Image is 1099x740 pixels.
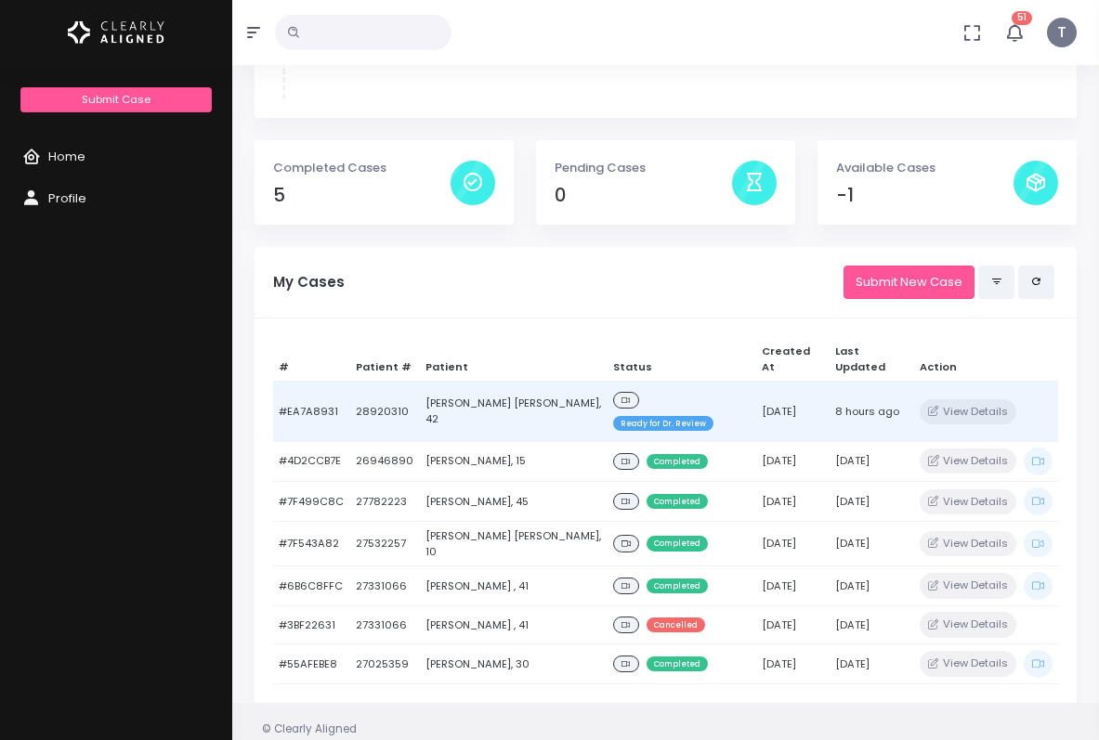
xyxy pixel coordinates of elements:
[829,565,914,605] td: [DATE]
[829,606,914,644] td: [DATE]
[420,482,608,522] td: [PERSON_NAME], 45
[836,159,1014,177] p: Available Cases
[755,441,829,481] td: [DATE]
[420,565,608,605] td: [PERSON_NAME] , 41
[350,522,420,566] td: 27532257
[647,578,708,593] span: Completed
[48,189,86,207] span: Profile
[647,617,705,632] span: Cancelled
[920,399,1015,424] button: View Details
[920,612,1015,637] button: View Details
[273,606,350,644] td: #3BF22631
[836,185,1014,206] h4: -1
[350,382,420,442] td: 28920310
[647,536,708,551] span: Completed
[273,522,350,566] td: #7F543A82
[920,489,1015,514] button: View Details
[350,482,420,522] td: 27782223
[920,651,1015,676] button: View Details
[829,337,914,381] th: Last Updated
[350,606,420,644] td: 27331066
[1012,11,1032,25] span: 51
[420,643,608,683] td: [PERSON_NAME], 30
[829,441,914,481] td: [DATE]
[273,565,350,605] td: #6B6C8FFC
[608,337,755,381] th: Status
[1047,18,1077,47] span: T
[755,382,829,442] td: [DATE]
[555,159,732,177] p: Pending Cases
[420,337,608,381] th: Patient
[755,522,829,566] td: [DATE]
[420,522,608,566] td: [PERSON_NAME] [PERSON_NAME], 10
[829,482,914,522] td: [DATE]
[273,337,350,381] th: #
[350,441,420,481] td: 26946890
[920,448,1015,474] button: View Details
[273,274,844,291] h5: My Cases
[920,573,1015,598] button: View Details
[920,531,1015,556] button: View Details
[829,382,914,442] td: 8 hours ago
[755,482,829,522] td: [DATE]
[914,337,1058,381] th: Action
[420,382,608,442] td: [PERSON_NAME] [PERSON_NAME], 42
[420,606,608,644] td: [PERSON_NAME] , 41
[68,13,164,52] img: Logo Horizontal
[273,482,350,522] td: #7F499C8C
[755,643,829,683] td: [DATE]
[273,185,451,206] h4: 5
[273,643,350,683] td: #55AFEBE8
[755,565,829,605] td: [DATE]
[48,148,85,165] span: Home
[755,606,829,644] td: [DATE]
[647,454,708,469] span: Completed
[844,266,975,300] a: Submit New Case
[350,337,420,381] th: Patient #
[82,92,150,107] span: Submit Case
[555,185,732,206] h4: 0
[350,643,420,683] td: 27025359
[350,565,420,605] td: 27331066
[273,159,451,177] p: Completed Cases
[613,416,713,431] span: Ready for Dr. Review
[273,382,350,442] td: #EA7A8931
[273,441,350,481] td: #4D2CCB7E
[20,87,211,112] a: Submit Case
[420,441,608,481] td: [PERSON_NAME], 15
[829,643,914,683] td: [DATE]
[755,337,829,381] th: Created At
[829,522,914,566] td: [DATE]
[647,494,708,509] span: Completed
[647,656,708,671] span: Completed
